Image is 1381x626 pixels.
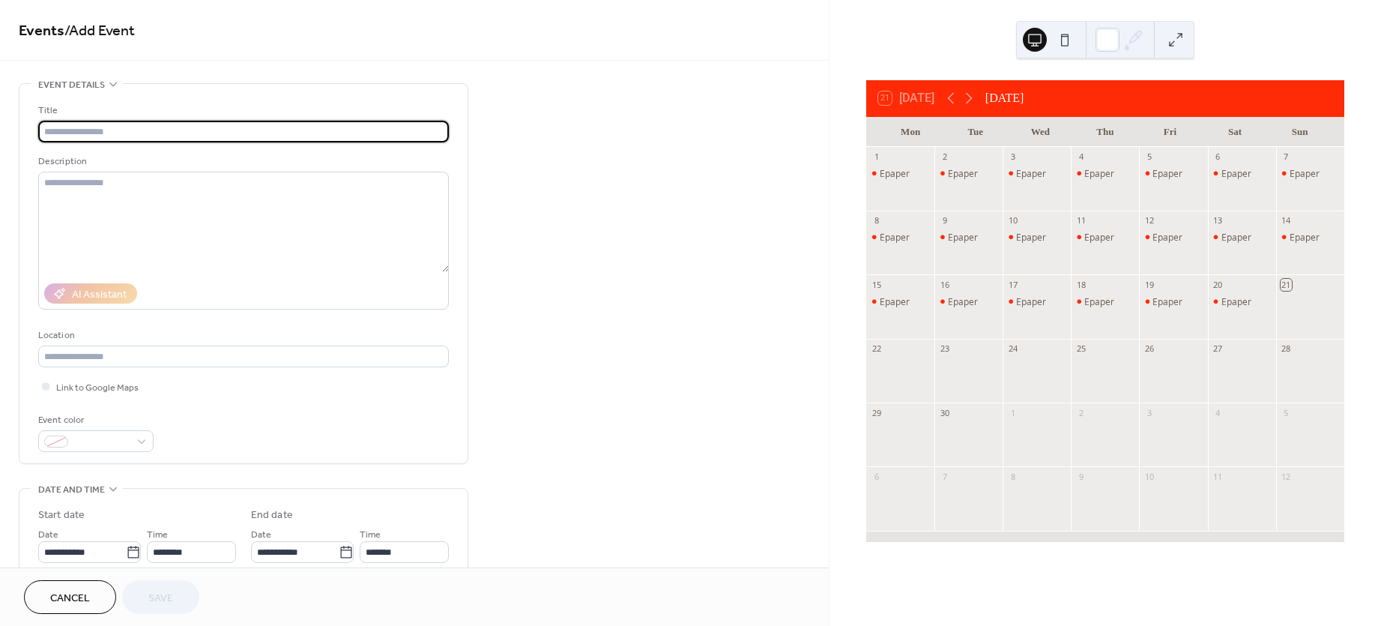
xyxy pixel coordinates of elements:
[943,117,1008,147] div: Tue
[360,527,381,543] span: Time
[871,471,882,482] div: 6
[1139,231,1207,244] div: Epaper
[38,103,446,118] div: Title
[1281,151,1292,163] div: 7
[1071,295,1139,308] div: Epaper
[871,407,882,418] div: 29
[1075,343,1087,355] div: 25
[1212,471,1224,482] div: 11
[1221,295,1251,308] div: Epaper
[1007,343,1018,355] div: 24
[939,151,950,163] div: 2
[1084,167,1114,180] div: Epaper
[38,412,151,428] div: Event color
[38,328,446,343] div: Location
[38,527,58,543] span: Date
[1139,295,1207,308] div: Epaper
[1016,295,1046,308] div: Epaper
[934,231,1003,244] div: Epaper
[1281,215,1292,226] div: 14
[871,151,882,163] div: 1
[1075,407,1087,418] div: 2
[251,527,271,543] span: Date
[1281,279,1292,290] div: 21
[1276,167,1344,180] div: Epaper
[939,407,950,418] div: 30
[1003,295,1071,308] div: Epaper
[939,471,950,482] div: 7
[1007,279,1018,290] div: 17
[866,231,934,244] div: Epaper
[880,167,910,180] div: Epaper
[1208,167,1276,180] div: Epaper
[1143,151,1155,163] div: 5
[1007,407,1018,418] div: 1
[948,231,978,244] div: Epaper
[1007,215,1018,226] div: 10
[1075,471,1087,482] div: 9
[1290,167,1320,180] div: Epaper
[1007,151,1018,163] div: 3
[939,279,950,290] div: 16
[1281,471,1292,482] div: 12
[1075,151,1087,163] div: 4
[948,295,978,308] div: Epaper
[24,580,116,614] button: Cancel
[1143,343,1155,355] div: 26
[985,89,1024,107] div: [DATE]
[1152,167,1182,180] div: Epaper
[1003,231,1071,244] div: Epaper
[1276,231,1344,244] div: Epaper
[934,295,1003,308] div: Epaper
[1267,117,1332,147] div: Sun
[1212,215,1224,226] div: 13
[948,167,978,180] div: Epaper
[1008,117,1073,147] div: Wed
[939,215,950,226] div: 9
[1212,407,1224,418] div: 4
[880,295,910,308] div: Epaper
[1139,167,1207,180] div: Epaper
[1208,295,1276,308] div: Epaper
[1221,167,1251,180] div: Epaper
[871,343,882,355] div: 22
[56,380,139,396] span: Link to Google Maps
[880,231,910,244] div: Epaper
[1212,343,1224,355] div: 27
[1152,295,1182,308] div: Epaper
[1084,231,1114,244] div: Epaper
[1003,167,1071,180] div: Epaper
[147,527,168,543] span: Time
[1071,167,1139,180] div: Epaper
[19,16,64,46] a: Events
[1016,167,1046,180] div: Epaper
[878,117,943,147] div: Mon
[38,482,105,498] span: Date and time
[866,295,934,308] div: Epaper
[251,508,293,523] div: End date
[64,16,135,46] span: / Add Event
[1212,151,1224,163] div: 6
[1084,295,1114,308] div: Epaper
[1281,343,1292,355] div: 28
[871,279,882,290] div: 15
[1281,407,1292,418] div: 5
[1290,231,1320,244] div: Epaper
[939,343,950,355] div: 23
[1071,231,1139,244] div: Epaper
[1143,407,1155,418] div: 3
[1152,231,1182,244] div: Epaper
[1075,279,1087,290] div: 18
[1143,279,1155,290] div: 19
[1208,231,1276,244] div: Epaper
[1143,215,1155,226] div: 12
[1143,471,1155,482] div: 10
[1016,231,1046,244] div: Epaper
[1073,117,1138,147] div: Thu
[1221,231,1251,244] div: Epaper
[1212,279,1224,290] div: 20
[38,508,85,523] div: Start date
[50,591,90,607] span: Cancel
[1075,215,1087,226] div: 11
